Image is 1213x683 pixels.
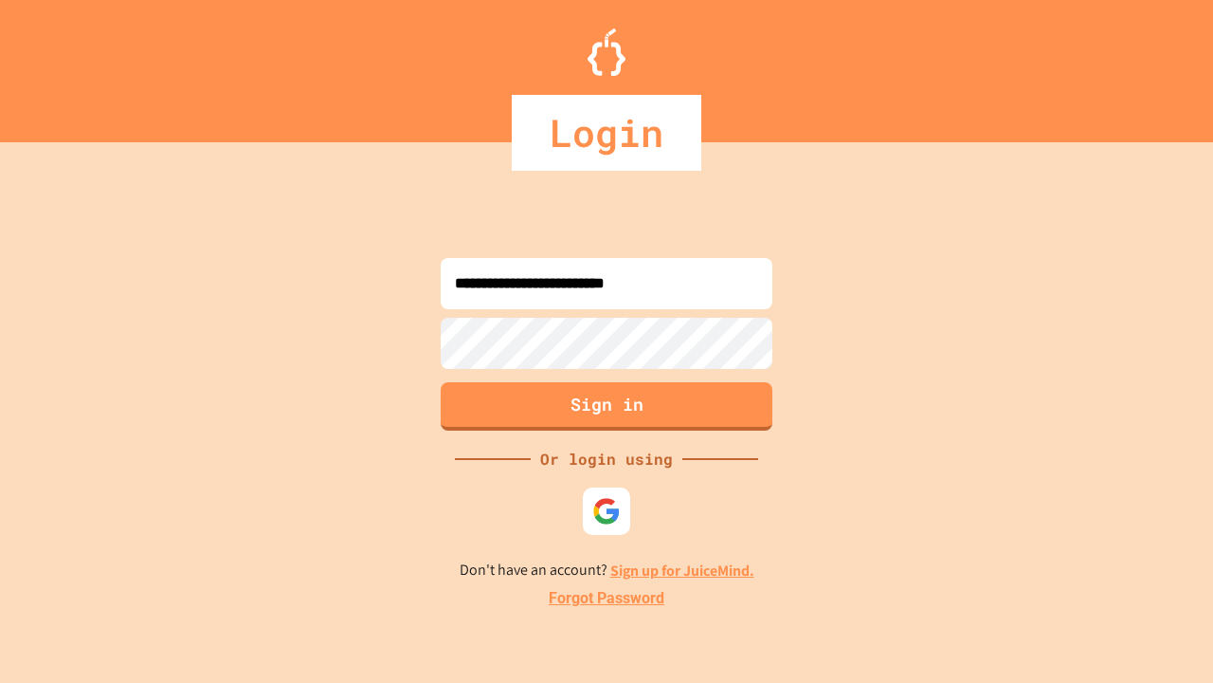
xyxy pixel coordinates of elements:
img: Logo.svg [588,28,625,76]
button: Sign in [441,382,772,431]
iframe: chat widget [1133,607,1194,664]
a: Forgot Password [549,587,664,610]
a: Sign up for JuiceMind. [610,561,754,581]
div: Or login using [531,448,682,471]
div: Login [512,95,701,171]
img: google-icon.svg [592,497,621,526]
iframe: chat widget [1056,525,1194,605]
p: Don't have an account? [460,559,754,582]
